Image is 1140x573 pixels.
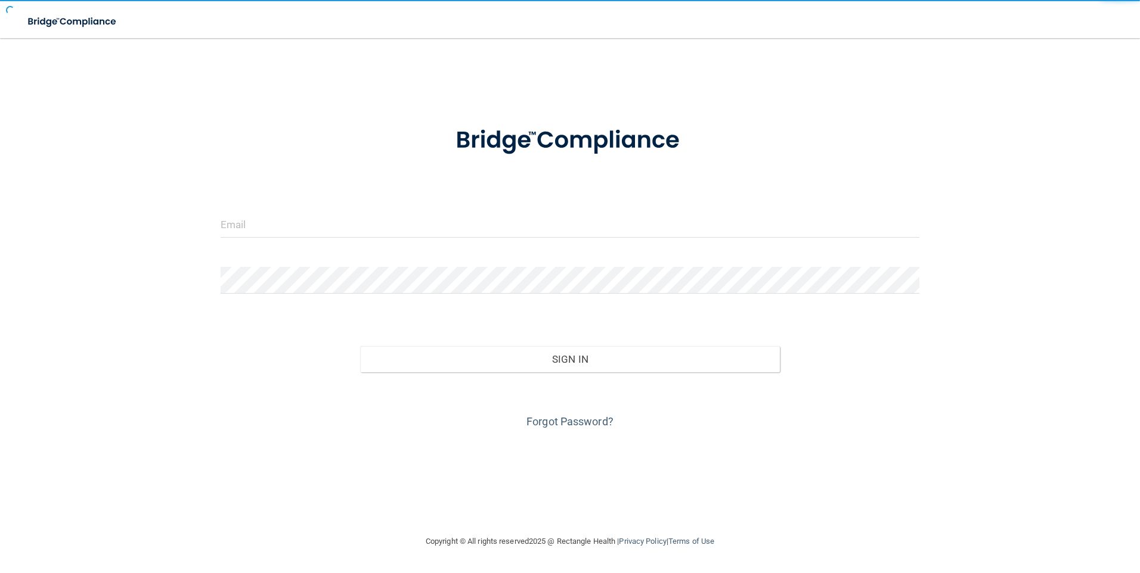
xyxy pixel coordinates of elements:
a: Forgot Password? [526,415,614,428]
img: bridge_compliance_login_screen.278c3ca4.svg [431,110,709,172]
img: bridge_compliance_login_screen.278c3ca4.svg [18,10,128,34]
button: Sign In [360,346,780,372]
a: Privacy Policy [619,537,666,546]
input: Email [221,211,920,238]
a: Terms of Use [668,537,714,546]
div: Copyright © All rights reserved 2025 @ Rectangle Health | | [352,522,788,560]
